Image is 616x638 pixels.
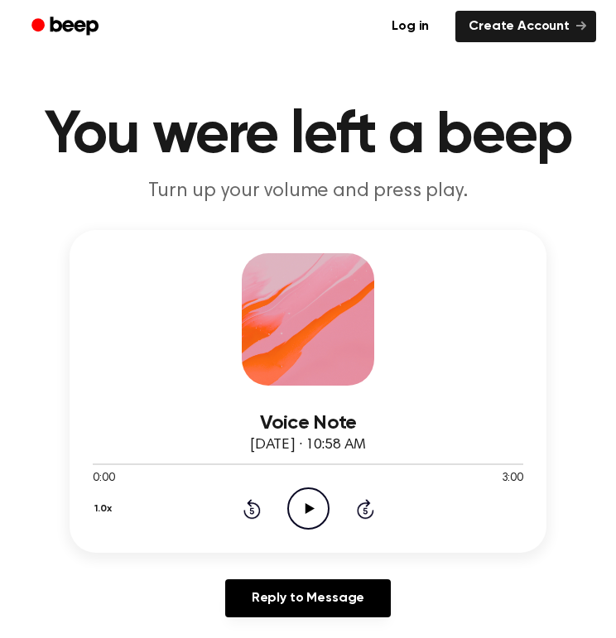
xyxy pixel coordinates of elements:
h1: You were left a beep [20,106,596,165]
span: 3:00 [502,470,523,487]
a: Create Account [455,11,596,42]
a: Reply to Message [225,579,391,617]
a: Log in [375,7,445,46]
p: Turn up your volume and press play. [20,179,596,204]
button: 1.0x [93,495,118,523]
a: Beep [20,11,113,43]
span: [DATE] · 10:58 AM [250,438,366,453]
span: 0:00 [93,470,114,487]
h3: Voice Note [93,412,523,434]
